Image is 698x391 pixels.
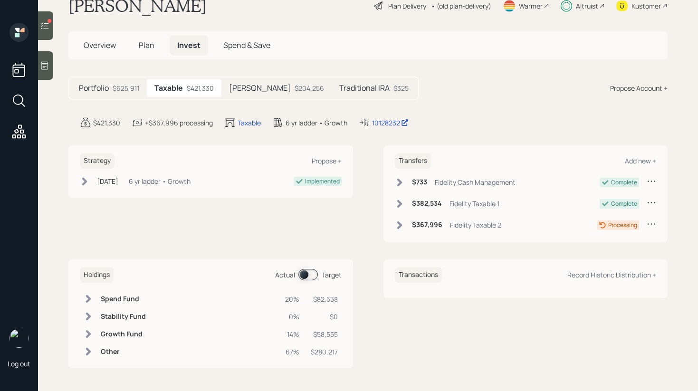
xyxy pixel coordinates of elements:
[285,294,299,304] div: 20%
[139,40,154,50] span: Plan
[372,118,409,128] div: 10128232
[519,1,543,11] div: Warmer
[101,295,146,303] h6: Spend Fund
[450,220,501,230] div: Fidelity Taxable 2
[611,200,637,208] div: Complete
[177,40,201,50] span: Invest
[393,83,409,93] div: $325
[631,1,661,11] div: Kustomer
[412,178,427,186] h6: $733
[80,153,115,169] h6: Strategy
[101,330,146,338] h6: Growth Fund
[285,312,299,322] div: 0%
[608,221,637,229] div: Processing
[285,347,299,357] div: 67%
[295,83,324,93] div: $204,256
[79,84,109,93] h5: Portfolio
[238,118,261,128] div: Taxable
[611,178,637,187] div: Complete
[101,313,146,321] h6: Stability Fund
[84,40,116,50] span: Overview
[412,200,442,208] h6: $382,534
[305,177,340,186] div: Implemented
[8,359,30,368] div: Log out
[311,312,338,322] div: $0
[311,294,338,304] div: $82,558
[229,84,291,93] h5: [PERSON_NAME]
[286,118,347,128] div: 6 yr ladder • Growth
[625,156,656,165] div: Add new +
[567,270,656,279] div: Record Historic Distribution +
[223,40,270,50] span: Spend & Save
[154,84,183,93] h5: Taxable
[10,329,29,348] img: retirable_logo.png
[187,83,214,93] div: $421,330
[275,270,295,280] div: Actual
[311,347,338,357] div: $280,217
[312,156,342,165] div: Propose +
[412,221,442,229] h6: $367,996
[129,176,191,186] div: 6 yr ladder • Growth
[113,83,139,93] div: $625,911
[395,267,442,283] h6: Transactions
[145,118,213,128] div: +$367,996 processing
[80,267,114,283] h6: Holdings
[449,199,499,209] div: Fidelity Taxable 1
[322,270,342,280] div: Target
[339,84,390,93] h5: Traditional IRA
[97,176,118,186] div: [DATE]
[431,1,491,11] div: • (old plan-delivery)
[93,118,120,128] div: $421,330
[610,83,668,93] div: Propose Account +
[576,1,598,11] div: Altruist
[388,1,426,11] div: Plan Delivery
[435,177,516,187] div: Fidelity Cash Management
[395,153,431,169] h6: Transfers
[101,348,146,356] h6: Other
[311,329,338,339] div: $58,555
[285,329,299,339] div: 14%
